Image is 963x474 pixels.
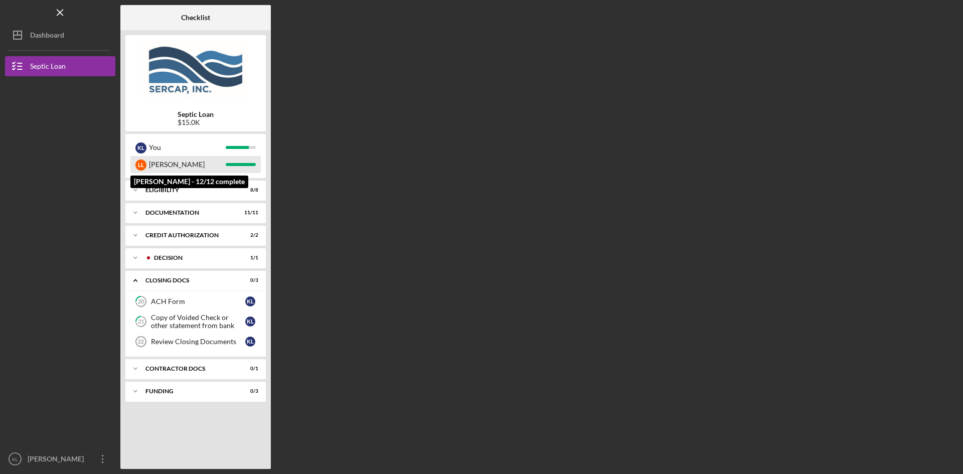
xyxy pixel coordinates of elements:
[5,56,115,76] button: Septic Loan
[145,187,233,193] div: Eligibility
[151,338,245,346] div: Review Closing Documents
[145,366,233,372] div: Contractor Docs
[130,291,261,311] a: 20ACH FormKL
[30,25,64,48] div: Dashboard
[138,298,144,305] tspan: 20
[5,449,115,469] button: KL[PERSON_NAME]
[25,449,90,471] div: [PERSON_NAME]
[149,139,226,156] div: You
[240,210,258,216] div: 11 / 11
[240,187,258,193] div: 8 / 8
[130,311,261,332] a: 21Copy of Voided Check or other statement from bankKL
[178,118,214,126] div: $15.0K
[151,313,245,330] div: Copy of Voided Check or other statement from bank
[145,388,233,394] div: Funding
[145,210,233,216] div: Documentation
[240,255,258,261] div: 1 / 1
[145,277,233,283] div: CLOSING DOCS
[138,339,144,345] tspan: 22
[240,388,258,394] div: 0 / 3
[30,56,66,79] div: Septic Loan
[178,110,214,118] b: Septic Loan
[240,232,258,238] div: 2 / 2
[149,156,226,173] div: [PERSON_NAME]
[5,25,115,45] button: Dashboard
[245,317,255,327] div: K L
[181,14,210,22] b: Checklist
[138,319,144,325] tspan: 21
[135,160,146,171] div: L L
[240,277,258,283] div: 0 / 3
[154,255,233,261] div: Decision
[130,332,261,352] a: 22Review Closing DocumentsKL
[12,456,18,462] text: KL
[135,142,146,153] div: K L
[145,232,233,238] div: CREDIT AUTHORIZATION
[245,337,255,347] div: K L
[151,297,245,305] div: ACH Form
[245,296,255,306] div: K L
[240,366,258,372] div: 0 / 1
[125,40,266,100] img: Product logo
